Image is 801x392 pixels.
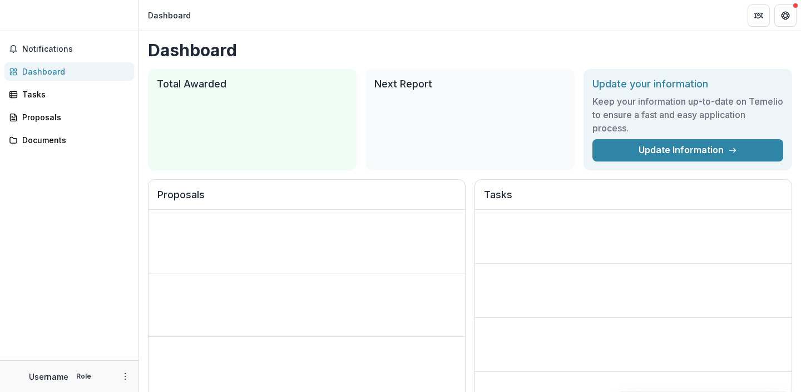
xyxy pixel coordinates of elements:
h2: Total Awarded [157,78,348,90]
h2: Update your information [592,78,783,90]
span: Notifications [22,45,130,54]
a: Update Information [592,139,783,161]
button: Partners [748,4,770,27]
nav: breadcrumb [144,7,195,23]
h2: Proposals [157,189,456,210]
button: Get Help [774,4,797,27]
div: Tasks [22,89,125,100]
a: Proposals [4,108,134,126]
div: Dashboard [148,9,191,21]
a: Documents [4,131,134,149]
button: Notifications [4,40,134,58]
h2: Next Report [374,78,565,90]
button: More [118,370,132,383]
h3: Keep your information up-to-date on Temelio to ensure a fast and easy application process. [592,95,783,135]
h1: Dashboard [148,40,792,60]
h2: Tasks [484,189,783,210]
p: Username [29,371,68,383]
div: Documents [22,134,125,146]
div: Proposals [22,111,125,123]
a: Tasks [4,85,134,104]
p: Role [73,371,95,381]
div: Dashboard [22,66,125,77]
a: Dashboard [4,62,134,81]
